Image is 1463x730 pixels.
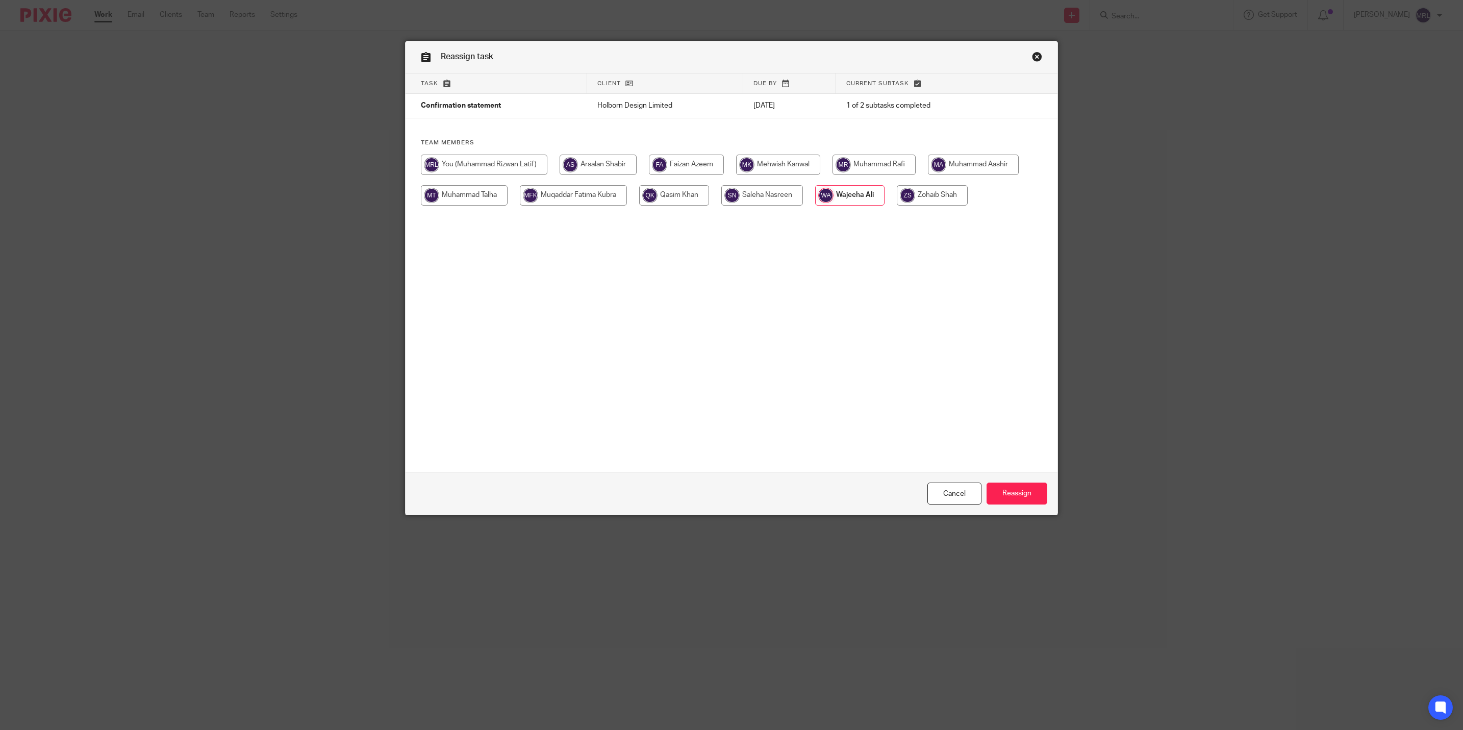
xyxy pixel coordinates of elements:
[836,94,1007,118] td: 1 of 2 subtasks completed
[753,100,826,111] p: [DATE]
[441,53,493,61] span: Reassign task
[1032,52,1042,65] a: Close this dialog window
[421,103,501,110] span: Confirmation statement
[597,81,621,86] span: Client
[421,81,438,86] span: Task
[987,483,1047,505] input: Reassign
[927,483,981,505] a: Close this dialog window
[753,81,777,86] span: Due by
[597,100,733,111] p: Holborn Design Limited
[846,81,909,86] span: Current subtask
[421,139,1042,147] h4: Team members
